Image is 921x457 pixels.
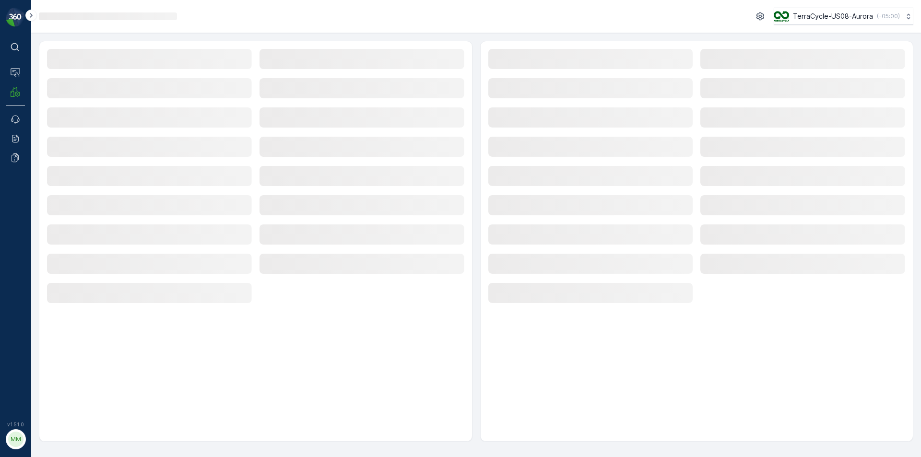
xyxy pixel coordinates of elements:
div: MM [8,432,24,447]
span: v 1.51.0 [6,422,25,427]
img: logo [6,8,25,27]
p: ( -05:00 ) [877,12,900,20]
img: image_ci7OI47.png [774,11,789,22]
button: MM [6,429,25,449]
p: TerraCycle-US08-Aurora [793,12,873,21]
button: TerraCycle-US08-Aurora(-05:00) [774,8,913,25]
